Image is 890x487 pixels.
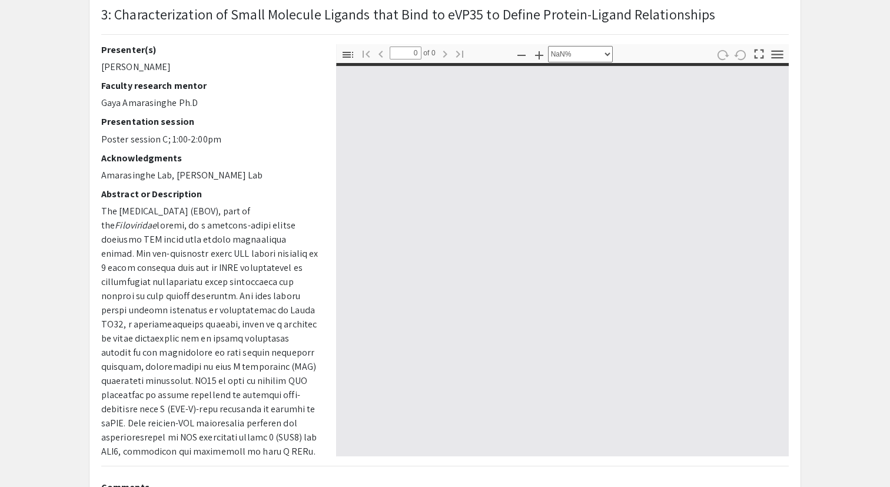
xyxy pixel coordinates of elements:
[9,434,50,478] iframe: Chat
[390,47,421,59] input: Page
[101,188,318,200] h2: Abstract or Description
[101,96,318,110] p: Gaya Amarasinghe Ph.D
[101,153,318,164] h2: Acknowledgments
[101,44,318,55] h2: Presenter(s)
[713,46,733,63] button: Rotate Clockwise
[731,46,751,63] button: Rotate Counterclockwise
[450,45,470,62] button: Go to Last Page
[529,46,549,63] button: Zoom In
[101,168,318,183] p: Amarasinghe Lab, [PERSON_NAME] Lab
[512,46,532,63] button: Zoom Out
[749,44,769,61] button: Switch to Presentation Mode
[356,45,376,62] button: Go to First Page
[101,132,318,147] p: Poster session C; 1:00-2:00pm
[101,80,318,91] h2: Faculty research mentor
[768,46,788,63] button: Tools
[101,60,318,74] p: [PERSON_NAME]
[101,4,715,25] p: 3: Characterization of Small Molecule Ligands that Bind to eVP35 to Define Protein-Ligand Relatio...
[371,45,391,62] button: Previous Page
[101,116,318,127] h2: Presentation session
[548,46,613,62] select: Zoom
[338,46,358,63] button: Toggle Sidebar
[435,45,455,62] button: Next Page
[115,219,157,231] em: Filoviridae
[421,47,436,59] span: of 0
